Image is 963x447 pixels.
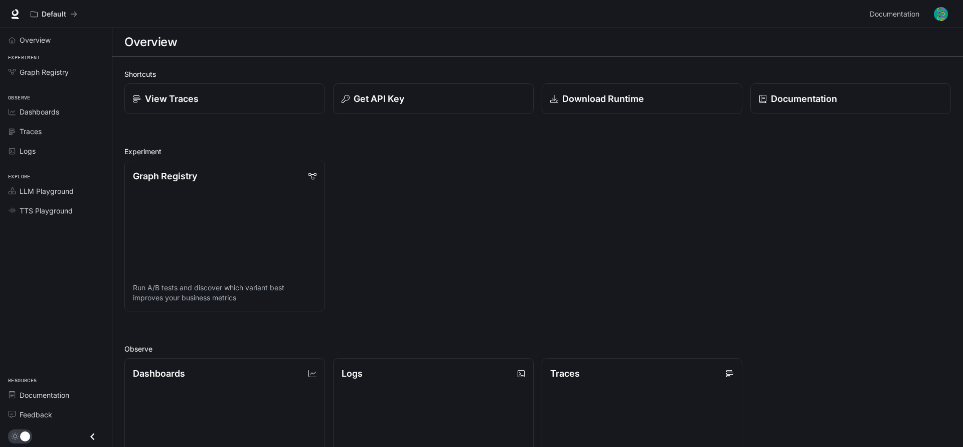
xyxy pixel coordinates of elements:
[145,92,199,105] p: View Traces
[124,32,177,52] h1: Overview
[354,92,404,105] p: Get API Key
[4,63,108,81] a: Graph Registry
[4,406,108,423] a: Feedback
[20,67,69,77] span: Graph Registry
[133,169,197,183] p: Graph Registry
[20,35,51,45] span: Overview
[750,83,951,114] a: Documentation
[934,7,948,21] img: User avatar
[20,126,42,137] span: Traces
[550,367,580,380] p: Traces
[4,202,108,219] a: TTS Playground
[26,4,82,24] button: All workspaces
[124,161,325,311] a: Graph RegistryRun A/B tests and discover which variant best improves your business metrics
[20,146,36,156] span: Logs
[4,103,108,121] a: Dashboards
[20,186,74,196] span: LLM Playground
[20,430,30,441] span: Dark mode toggle
[4,123,108,140] a: Traces
[133,367,185,380] p: Dashboards
[333,83,534,114] button: Get API Key
[4,31,108,49] a: Overview
[133,283,316,303] p: Run A/B tests and discover which variant best improves your business metrics
[42,10,66,19] p: Default
[931,4,951,24] button: User avatar
[4,386,108,404] a: Documentation
[124,69,951,79] h2: Shortcuts
[20,205,73,216] span: TTS Playground
[771,92,837,105] p: Documentation
[342,367,363,380] p: Logs
[562,92,644,105] p: Download Runtime
[81,426,104,447] button: Close drawer
[4,142,108,160] a: Logs
[124,146,951,157] h2: Experiment
[20,409,52,420] span: Feedback
[124,344,951,354] h2: Observe
[866,4,927,24] a: Documentation
[542,83,742,114] a: Download Runtime
[124,83,325,114] a: View Traces
[4,182,108,200] a: LLM Playground
[20,106,59,117] span: Dashboards
[870,8,919,21] span: Documentation
[20,390,69,400] span: Documentation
